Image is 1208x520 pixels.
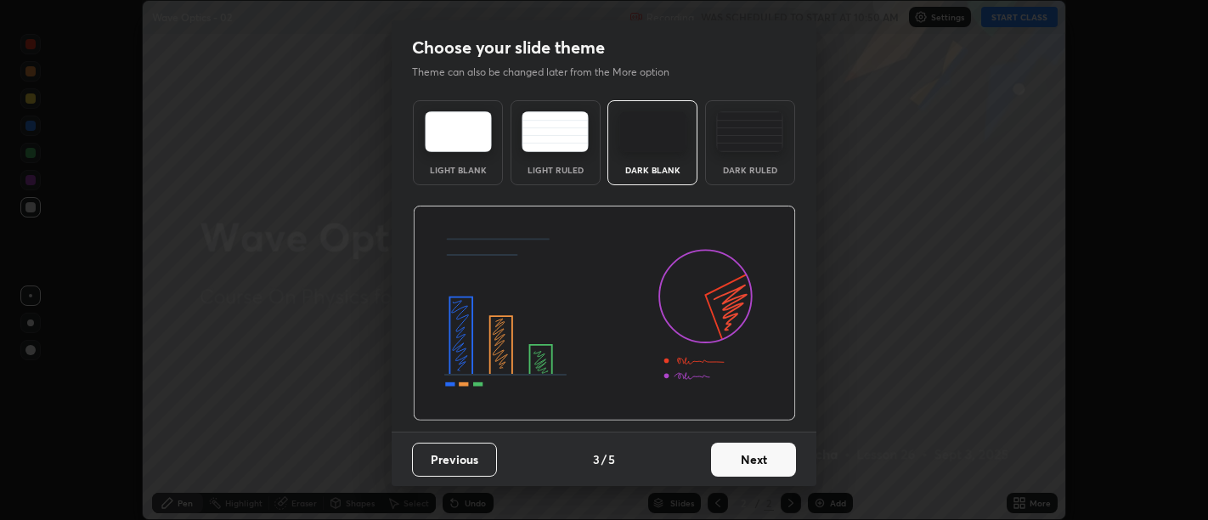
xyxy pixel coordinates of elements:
div: Dark Ruled [716,166,784,174]
h4: 3 [593,450,600,468]
h2: Choose your slide theme [412,37,605,59]
p: Theme can also be changed later from the More option [412,65,687,80]
img: lightRuledTheme.5fabf969.svg [522,111,589,152]
div: Light Blank [424,166,492,174]
img: darkThemeBanner.d06ce4a2.svg [413,206,796,421]
div: Dark Blank [618,166,686,174]
img: darkRuledTheme.de295e13.svg [716,111,783,152]
h4: 5 [608,450,615,468]
button: Next [711,443,796,477]
h4: / [601,450,607,468]
button: Previous [412,443,497,477]
img: lightTheme.e5ed3b09.svg [425,111,492,152]
img: darkTheme.f0cc69e5.svg [619,111,686,152]
div: Light Ruled [522,166,590,174]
